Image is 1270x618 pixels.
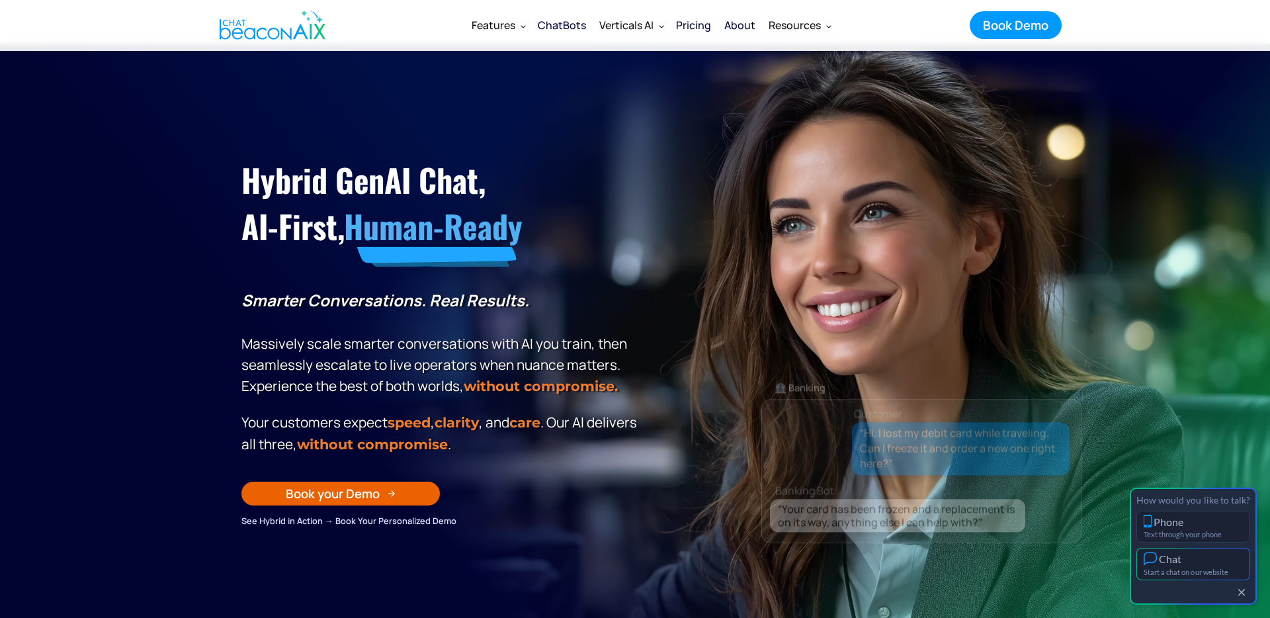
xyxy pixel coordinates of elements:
div: See Hybrid in Action → Book Your Personalized Demo [241,513,642,528]
img: Dropdown [826,23,831,28]
div: Features [465,9,531,41]
div: Verticals AI [593,9,669,41]
a: home [208,2,333,48]
span: clarity [435,414,479,431]
div: Pricing [676,16,711,34]
p: Massively scale smarter conversations with AI you train, then seamlessly escalate to live operato... [241,290,642,397]
a: Book your Demo [241,482,440,506]
strong: speed [388,414,431,431]
div: ChatBots [538,16,586,34]
div: Book Demo [983,17,1048,34]
div: Book your Demo [286,485,380,502]
h1: Hybrid GenAI Chat, AI-First, [241,157,642,250]
p: Your customers expect , , and . Our Al delivers all three, . [241,412,642,455]
span: Human-Ready [344,202,522,249]
strong: Smarter Conversations. Real Results. [241,289,529,311]
img: Dropdown [659,23,664,28]
div: 🏦 Banking [762,378,1081,397]
div: “Hi, I lost my debit card while traveling. Can I freeze it and order a new one right here?” [860,425,1062,472]
div: Resources [769,16,821,34]
a: ChatBots [531,8,593,42]
span: without compromise [297,436,448,453]
a: About [718,8,762,42]
div: Resources [762,9,837,41]
a: Book Demo [970,11,1062,39]
a: Pricing [669,8,718,42]
strong: without compromise. [464,378,618,394]
div: Features [472,16,515,34]
img: Dropdown [521,23,526,28]
img: Arrow [388,490,396,498]
div: Customer [854,404,902,423]
div: Verticals AI [599,16,654,34]
div: About [724,16,755,34]
div: “Your card has been frozen and a replacement is on its way, anything else I can help with?” [778,502,1022,529]
div: Banking Bot [775,481,1094,500]
span: care [509,414,540,431]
